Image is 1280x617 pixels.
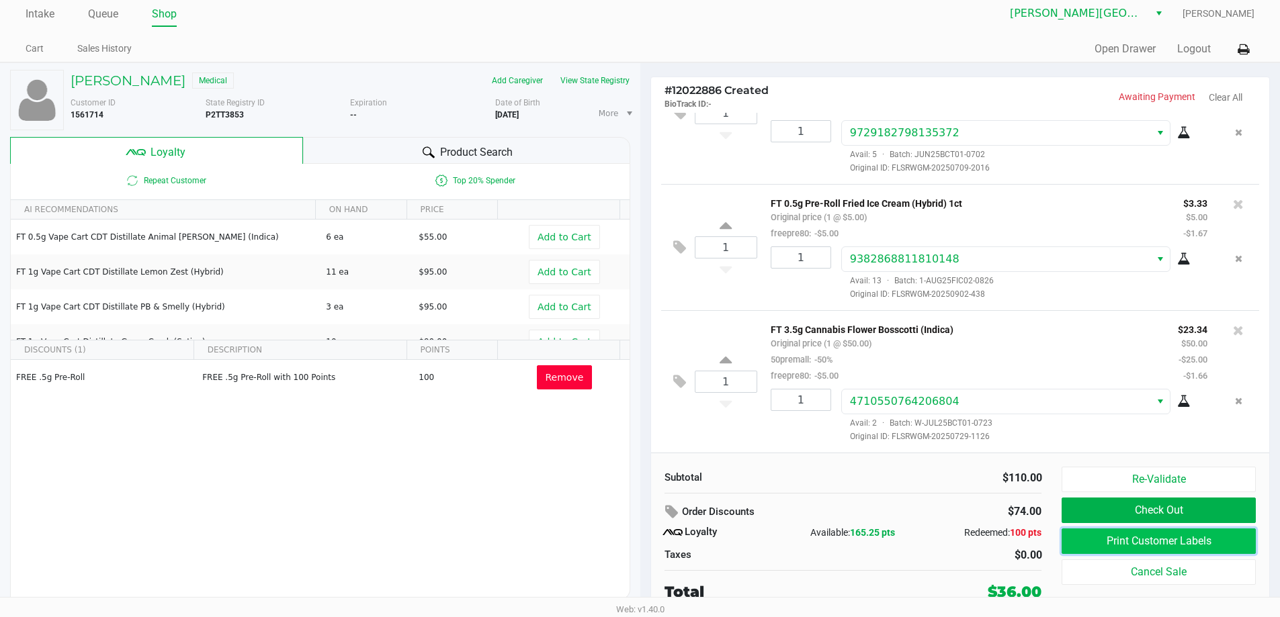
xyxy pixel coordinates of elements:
span: Top 20% Spender [320,173,629,189]
b: [DATE] [495,110,519,120]
button: Open Drawer [1095,41,1156,57]
span: BioTrack ID: [665,99,708,109]
span: Loyalty [151,144,185,160]
button: Remove the package from the orderLine [1230,389,1248,414]
button: Remove [537,365,593,389]
button: Check Out [1062,497,1255,523]
div: Available: [790,526,916,540]
button: Add to Cart [529,260,600,284]
td: 6 ea [320,220,413,254]
span: Remove [546,372,584,383]
span: Original ID: FLSRWGM-20250902-438 [841,288,1207,300]
span: - [708,99,712,109]
td: FT 1g Vape Cart CDT Distillate PB & Smelly (Hybrid) [11,289,320,324]
span: Add to Cart [538,301,591,312]
span: · [877,150,890,159]
th: DISCOUNTS (1) [11,340,194,360]
small: Original price (1 @ $5.00) [771,212,867,222]
span: State Registry ID [206,98,265,107]
button: Select [1150,247,1170,271]
button: Add to Cart [529,330,600,354]
span: 100 pts [1010,527,1041,538]
small: -$1.66 [1183,371,1207,381]
h5: [PERSON_NAME] [71,73,185,89]
div: Data table [11,200,630,340]
div: Order Discounts [665,500,910,524]
div: Loyalty [665,524,790,540]
p: $23.34 [1178,321,1207,335]
td: 10 ea [320,324,413,359]
button: Cancel Sale [1062,559,1255,585]
span: Avail: 13 Batch: 1-AUG25FIC02-0826 [841,276,994,285]
span: -$5.00 [811,371,839,381]
small: freepre80: [771,371,839,381]
a: Cart [26,40,44,57]
span: Product Search [440,144,513,160]
span: Add to Cart [538,336,591,347]
b: 1561714 [71,110,103,120]
button: Print Customer Labels [1062,528,1255,554]
b: -- [350,110,357,120]
button: Remove the package from the orderLine [1230,246,1248,271]
th: DESCRIPTION [194,340,407,360]
span: Repeat Customer [11,173,320,189]
a: Intake [26,5,54,23]
span: Original ID: FLSRWGM-20250709-2016 [841,162,1207,174]
div: Data table [11,340,630,562]
span: Avail: 2 Batch: W-JUL25BCT01-0723 [841,418,992,428]
span: · [877,418,890,428]
small: 50premall: [771,354,833,365]
span: Add to Cart [538,232,591,242]
span: 12022886 Created [665,84,769,97]
td: FT 0.5g Vape Cart CDT Distillate Animal [PERSON_NAME] (Indica) [11,220,320,254]
span: · [882,276,894,285]
small: $5.00 [1186,212,1207,222]
inline-svg: Is repeat customer [124,173,140,189]
td: 3 ea [320,289,413,324]
td: FREE .5g Pre-Roll [11,360,196,395]
td: FT 1g Vape Cart Distillate Green Crack (Sativa) [11,324,320,359]
a: Queue [88,5,118,23]
span: Web: v1.40.0 [616,604,665,614]
div: Taxes [665,547,843,563]
span: Expiration [350,98,387,107]
th: PRICE [407,200,498,220]
span: More [599,107,619,120]
td: FREE .5g Pre-Roll with 100 Points [196,360,413,395]
span: [PERSON_NAME] [1183,7,1254,21]
span: Original ID: FLSRWGM-20250729-1126 [841,430,1207,442]
td: 100 [413,360,505,395]
span: -$5.00 [811,228,839,238]
small: -$1.67 [1183,228,1207,238]
small: -$25.00 [1179,354,1207,365]
span: -50% [811,354,833,365]
span: 165.25 pts [850,527,895,538]
b: P2TT3853 [206,110,244,120]
span: $55.00 [419,232,447,242]
inline-svg: Is a top 20% spender [433,173,450,189]
a: Sales History [77,40,132,57]
div: $110.00 [863,470,1042,486]
button: Select [1150,389,1170,414]
th: POINTS [407,340,498,360]
button: Add Caregiver [483,70,552,91]
span: Date of Birth [495,98,540,107]
span: Medical [192,73,234,89]
span: [PERSON_NAME][GEOGRAPHIC_DATA] [1010,5,1141,21]
button: Select [1150,121,1170,145]
span: 9382868811810148 [850,252,959,265]
button: Add to Cart [529,295,600,319]
button: Logout [1177,41,1211,57]
span: $90.00 [419,337,447,346]
div: $36.00 [988,581,1041,603]
button: View State Registry [552,70,630,91]
span: Add to Cart [538,267,591,277]
td: FT 1g Vape Cart CDT Distillate Lemon Zest (Hybrid) [11,254,320,289]
div: $74.00 [929,500,1041,523]
span: Customer ID [71,98,116,107]
small: freepre80: [771,228,839,238]
span: # [665,84,672,97]
button: Clear All [1209,91,1242,105]
span: Avail: 5 Batch: JUN25BCT01-0702 [841,150,985,159]
div: $0.00 [863,547,1042,563]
